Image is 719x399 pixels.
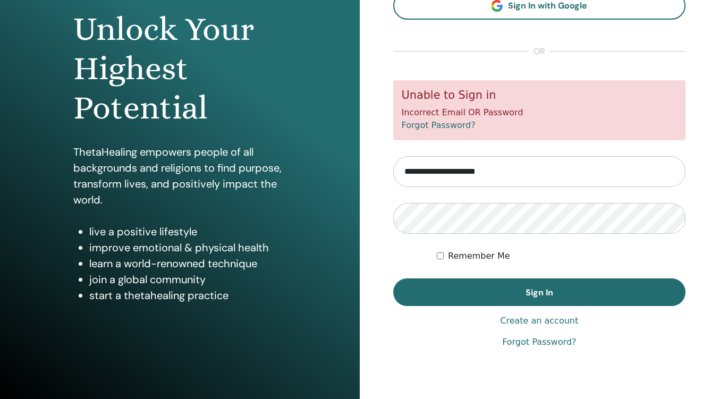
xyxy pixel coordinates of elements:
[89,224,286,240] li: live a positive lifestyle
[500,315,578,327] a: Create an account
[402,120,476,130] a: Forgot Password?
[73,10,286,128] h1: Unlock Your Highest Potential
[89,287,286,303] li: start a thetahealing practice
[402,89,678,102] h5: Unable to Sign in
[526,287,553,298] span: Sign In
[502,336,576,349] a: Forgot Password?
[448,250,510,262] label: Remember Me
[73,144,286,208] p: ThetaHealing empowers people of all backgrounds and religions to find purpose, transform lives, a...
[89,240,286,256] li: improve emotional & physical health
[393,278,686,306] button: Sign In
[89,256,286,271] li: learn a world-renowned technique
[89,271,286,287] li: join a global community
[393,80,686,140] div: Incorrect Email OR Password
[528,45,551,58] span: or
[437,250,686,262] div: Keep me authenticated indefinitely or until I manually logout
